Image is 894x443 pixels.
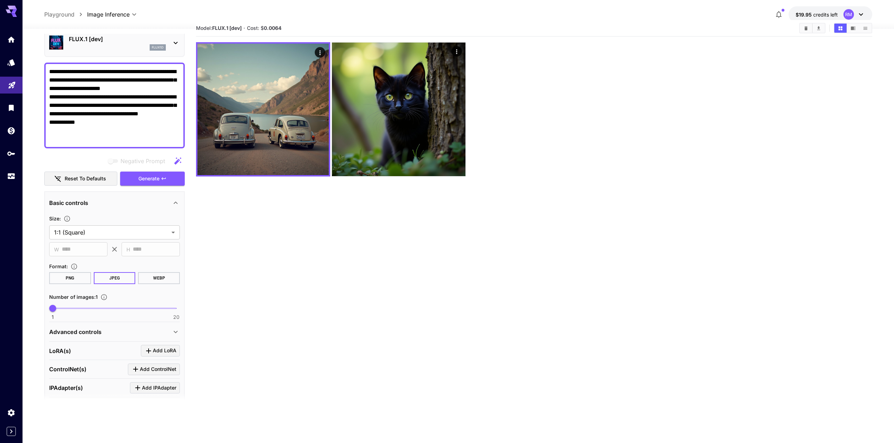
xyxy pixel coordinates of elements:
p: flux1d [152,45,164,50]
button: Generate [120,172,185,186]
b: FLUX.1 [dev] [212,25,242,31]
div: API Keys [7,149,15,158]
button: WEBP [138,272,180,284]
div: Advanced controls [49,323,180,340]
span: H [126,245,130,253]
p: ControlNet(s) [49,365,86,373]
span: 1 [52,314,54,321]
span: credits left [813,12,838,18]
span: Add LoRA [153,346,176,355]
div: Home [7,35,15,44]
button: Download All [813,24,825,33]
p: FLUX.1 [dev] [69,35,166,43]
div: FLUX.1 [dev]flux1d [49,32,180,53]
button: Show media in list view [859,24,872,33]
button: Expand sidebar [7,427,16,436]
span: $19.95 [796,12,813,18]
button: PNG [49,272,91,284]
div: Clear AllDownload All [799,23,826,33]
button: Reset to defaults [44,172,117,186]
span: Cost: $ [247,25,281,31]
span: Number of images : 1 [49,294,98,300]
div: Actions [315,47,325,58]
img: 9k= [197,44,329,175]
button: Clear All [800,24,812,33]
p: IPAdapter(s) [49,384,83,392]
div: Playground [8,78,16,87]
span: Format : [49,263,68,269]
span: 20 [173,314,180,321]
span: Model: [196,25,242,31]
div: Actions [451,46,462,57]
div: Library [7,103,15,112]
button: Adjust the dimensions of the generated image by specifying its width and height in pixels, or sel... [61,215,73,222]
span: Generate [138,174,159,183]
a: Playground [44,10,74,19]
span: W [54,245,59,253]
p: Basic controls [49,199,88,207]
span: Size : [49,216,61,222]
div: Settings [7,408,15,417]
span: Negative Prompt [120,157,165,165]
nav: breadcrumb [44,10,87,19]
span: Image Inference [87,10,130,19]
div: Basic controls [49,194,180,211]
button: Choose the file format for the output image. [68,263,80,270]
img: 9k= [332,43,465,176]
p: Advanced controls [49,328,102,336]
span: Add ControlNet [140,365,176,374]
div: Show media in grid viewShow media in video viewShow media in list view [834,23,872,33]
p: · [243,24,245,32]
div: $19.9546 [796,11,838,18]
button: Click to add IPAdapter [130,382,180,394]
button: Show media in grid view [834,24,847,33]
b: 0.0064 [264,25,281,31]
div: Usage [7,172,15,181]
span: 1:1 (Square) [54,228,169,237]
div: Models [7,58,15,67]
div: Wallet [7,126,15,135]
div: RM [843,9,854,20]
span: Add IPAdapter [142,384,176,392]
button: JPEG [94,272,136,284]
button: Click to add LoRA [141,345,180,357]
button: Show media in video view [847,24,859,33]
span: Negative prompts are not compatible with the selected model. [106,156,171,165]
button: Specify how many images to generate in a single request. Each image generation will be charged se... [98,294,110,301]
p: LoRA(s) [49,347,71,355]
button: $19.9546RM [789,6,872,23]
button: Click to add ControlNet [128,364,180,375]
